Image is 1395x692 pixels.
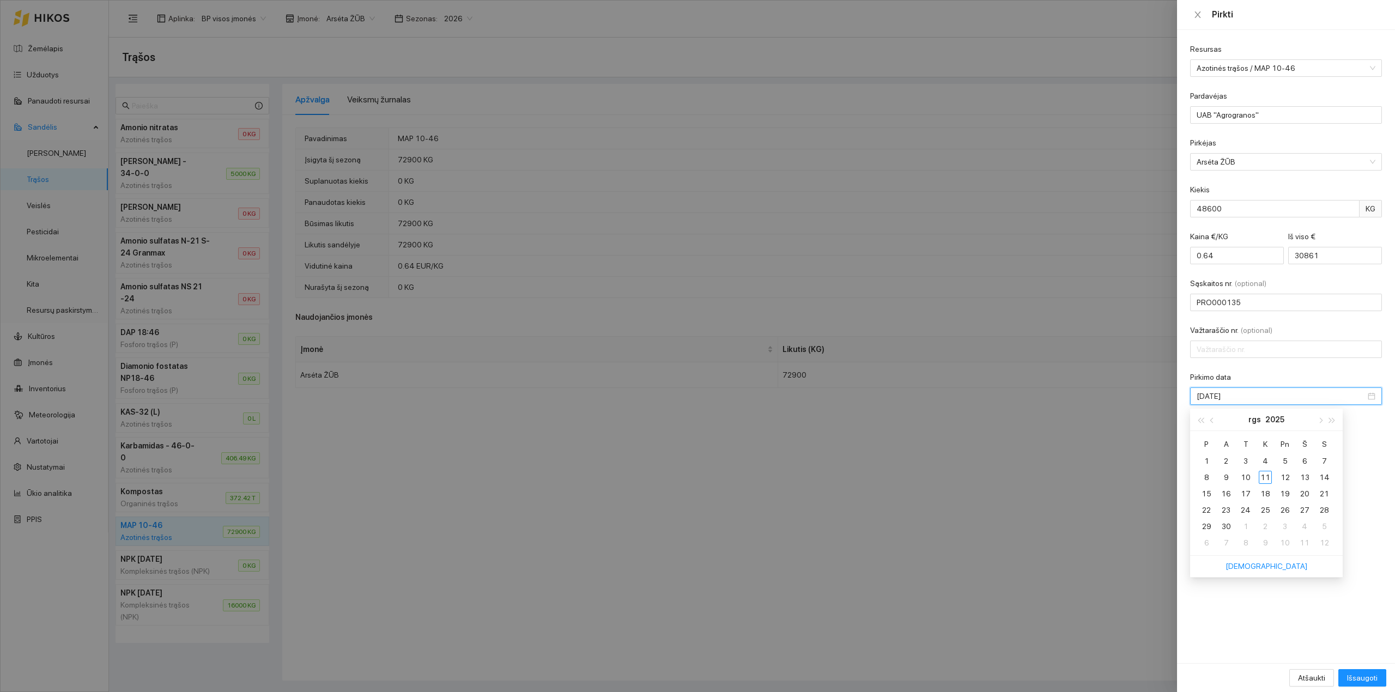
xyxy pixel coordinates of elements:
[1318,503,1331,517] div: 28
[1259,487,1272,500] div: 18
[1190,341,1382,358] input: Važtaraščio nr.
[1239,487,1252,500] div: 17
[1241,325,1272,336] span: (optional)
[1298,487,1311,500] div: 20
[1259,503,1272,517] div: 25
[1220,454,1233,468] div: 2
[1255,485,1275,502] td: 2025-09-18
[1298,471,1311,484] div: 13
[1190,294,1382,311] input: Sąskaitos nr.
[1295,485,1314,502] td: 2025-09-20
[1275,518,1295,535] td: 2025-10-03
[1295,502,1314,518] td: 2025-09-27
[1259,520,1272,533] div: 2
[1220,487,1233,500] div: 16
[1275,453,1295,469] td: 2025-09-05
[1314,469,1334,485] td: 2025-09-14
[1318,536,1331,549] div: 12
[1200,520,1213,533] div: 29
[1318,487,1331,500] div: 21
[1298,672,1325,684] span: Atšaukti
[1239,520,1252,533] div: 1
[1200,454,1213,468] div: 1
[1220,471,1233,484] div: 9
[1190,278,1266,289] label: Sąskaitos nr.
[1259,471,1272,484] div: 11
[1190,200,1360,217] input: Kiekis
[1216,453,1236,469] td: 2025-09-02
[1360,200,1382,217] span: KG
[1314,502,1334,518] td: 2025-09-28
[1288,247,1382,264] input: Iš viso €
[1295,435,1314,453] th: Š
[1259,454,1272,468] div: 4
[1200,471,1213,484] div: 8
[1278,487,1291,500] div: 19
[1338,669,1386,687] button: Išsaugoti
[1197,469,1216,485] td: 2025-09-08
[1236,485,1255,502] td: 2025-09-17
[1255,453,1275,469] td: 2025-09-04
[1216,435,1236,453] th: A
[1289,669,1334,687] button: Atšaukti
[1255,469,1275,485] td: 2025-09-11
[1278,454,1291,468] div: 5
[1220,503,1233,517] div: 23
[1275,435,1295,453] th: Pn
[1255,435,1275,453] th: K
[1236,535,1255,551] td: 2025-10-08
[1248,409,1261,430] button: rgs
[1275,535,1295,551] td: 2025-10-10
[1235,278,1266,289] span: (optional)
[1255,535,1275,551] td: 2025-10-09
[1190,10,1205,20] button: Close
[1197,502,1216,518] td: 2025-09-22
[1197,485,1216,502] td: 2025-09-15
[1197,453,1216,469] td: 2025-09-01
[1197,60,1360,76] span: Azotinės trąšos / MAP 10-46
[1190,90,1227,102] label: Pardavėjas
[1278,471,1291,484] div: 12
[1298,536,1311,549] div: 11
[1236,469,1255,485] td: 2025-09-10
[1295,453,1314,469] td: 2025-09-06
[1220,536,1233,549] div: 7
[1190,231,1228,242] label: Kaina €/KG
[1314,485,1334,502] td: 2025-09-21
[1236,435,1255,453] th: T
[1318,454,1331,468] div: 7
[1275,502,1295,518] td: 2025-09-26
[1314,535,1334,551] td: 2025-10-12
[1255,518,1275,535] td: 2025-10-02
[1190,184,1210,196] label: Kiekis
[1190,137,1216,149] label: Pirkėjas
[1295,535,1314,551] td: 2025-10-11
[1190,247,1284,264] input: Kaina €/KG
[1236,518,1255,535] td: 2025-10-01
[1197,535,1216,551] td: 2025-10-06
[1197,435,1216,453] th: P
[1314,435,1334,453] th: S
[1190,325,1272,336] label: Važtaraščio nr.
[1255,502,1275,518] td: 2025-09-25
[1288,231,1315,242] label: Iš viso €
[1278,536,1291,549] div: 10
[1200,487,1213,500] div: 15
[1259,536,1272,549] div: 9
[1298,454,1311,468] div: 6
[1216,535,1236,551] td: 2025-10-07
[1295,518,1314,535] td: 2025-10-04
[1216,469,1236,485] td: 2025-09-09
[1314,518,1334,535] td: 2025-10-05
[1239,536,1252,549] div: 8
[1236,453,1255,469] td: 2025-09-03
[1239,454,1252,468] div: 3
[1298,503,1311,517] div: 27
[1265,409,1284,430] button: 2025
[1298,520,1311,533] div: 4
[1190,44,1222,55] label: Resursas
[1200,503,1213,517] div: 22
[1200,536,1213,549] div: 6
[1216,518,1236,535] td: 2025-09-30
[1278,520,1291,533] div: 3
